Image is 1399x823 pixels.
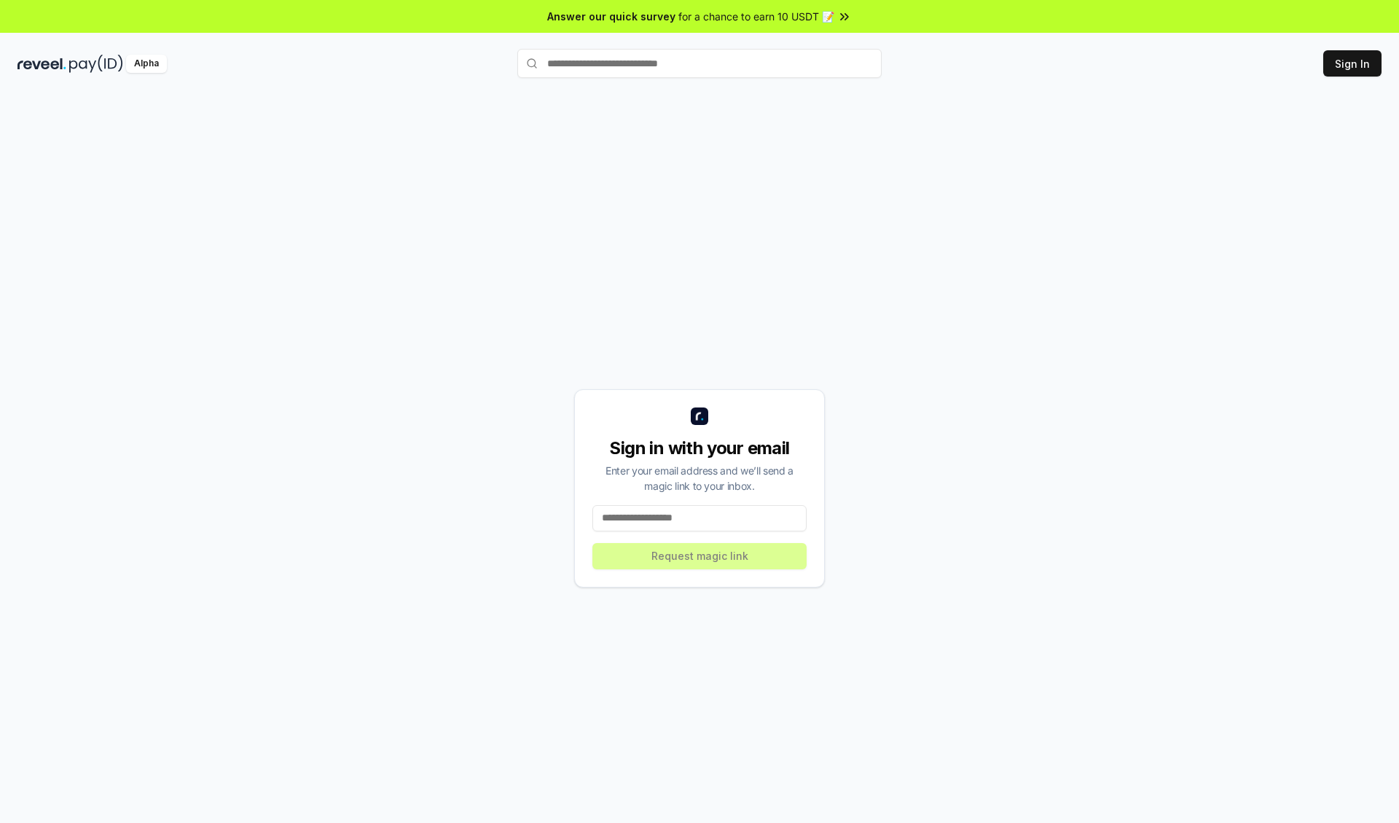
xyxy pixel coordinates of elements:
span: Answer our quick survey [547,9,675,24]
button: Sign In [1323,50,1382,77]
img: reveel_dark [17,55,66,73]
div: Alpha [126,55,167,73]
span: for a chance to earn 10 USDT 📝 [678,9,834,24]
div: Sign in with your email [592,437,807,460]
img: pay_id [69,55,123,73]
img: logo_small [691,407,708,425]
div: Enter your email address and we’ll send a magic link to your inbox. [592,463,807,494]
